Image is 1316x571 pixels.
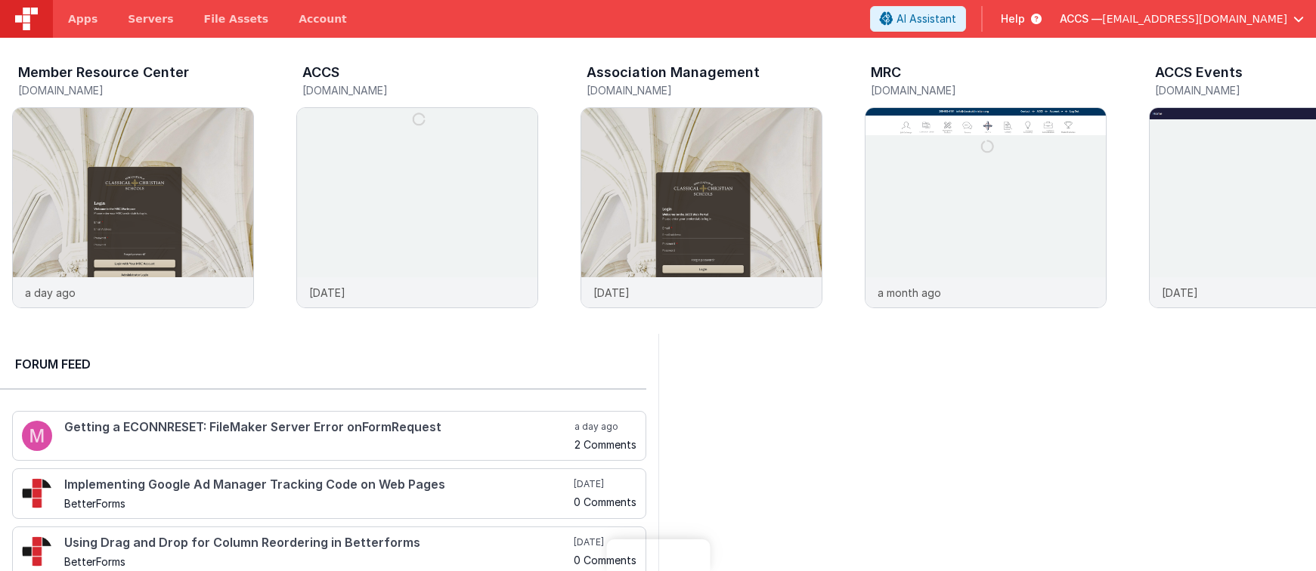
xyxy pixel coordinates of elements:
h5: 0 Comments [574,554,636,566]
a: Getting a ECONNRESET: FileMaker Server Error onFormRequest a day ago 2 Comments [12,411,646,461]
h3: Association Management [587,65,760,80]
h3: Member Resource Center [18,65,189,80]
h5: [DOMAIN_NAME] [302,85,538,96]
h5: [DOMAIN_NAME] [18,85,254,96]
h5: [DOMAIN_NAME] [871,85,1107,96]
span: [EMAIL_ADDRESS][DOMAIN_NAME] [1102,11,1287,26]
h3: ACCS [302,65,339,80]
p: [DATE] [309,285,345,301]
span: AI Assistant [896,11,956,26]
iframe: Marker.io feedback button [606,539,710,571]
h3: ACCS Events [1155,65,1243,80]
h2: Forum Feed [15,355,631,373]
a: Implementing Google Ad Manager Tracking Code on Web Pages BetterForms [DATE] 0 Comments [12,468,646,519]
h5: 2 Comments [574,439,636,450]
p: a month ago [878,285,941,301]
h5: [DATE] [574,478,636,490]
h5: BetterForms [64,498,571,509]
h3: MRC [871,65,901,80]
span: Servers [128,11,173,26]
h5: [DOMAIN_NAME] [587,85,822,96]
h4: Implementing Google Ad Manager Tracking Code on Web Pages [64,478,571,492]
button: ACCS — [EMAIL_ADDRESS][DOMAIN_NAME] [1060,11,1304,26]
h5: a day ago [574,421,636,433]
span: Help [1001,11,1025,26]
span: ACCS — [1060,11,1102,26]
h4: Getting a ECONNRESET: FileMaker Server Error onFormRequest [64,421,571,434]
h4: Using Drag and Drop for Column Reordering in Betterforms [64,536,571,550]
img: 295_2.png [22,478,52,508]
h5: 0 Comments [574,496,636,508]
img: 295_2.png [22,536,52,566]
span: File Assets [204,11,269,26]
p: [DATE] [593,285,630,301]
img: 100.png [22,421,52,451]
span: Apps [68,11,98,26]
h5: [DATE] [574,536,636,548]
p: [DATE] [1162,285,1198,301]
button: AI Assistant [870,6,966,32]
h5: BetterForms [64,556,571,567]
